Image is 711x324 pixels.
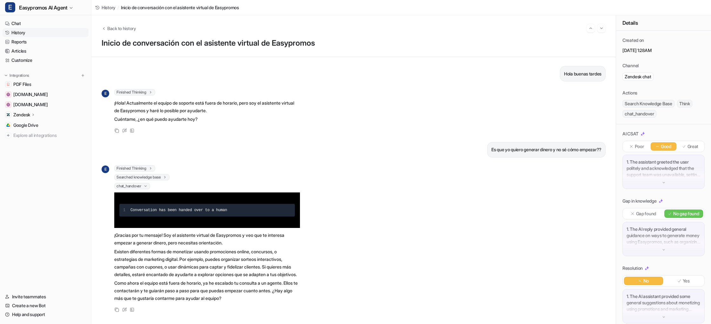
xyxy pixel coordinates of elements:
img: Zendesk [6,113,10,117]
img: www.easypromosapp.com [6,93,10,96]
a: easypromos-apiref.redoc.ly[DOMAIN_NAME] [3,100,89,109]
button: Go to previous session [587,24,595,32]
a: PDF FilesPDF Files [3,80,89,89]
span: Search Knowledge Base [622,100,674,107]
button: Integrations [3,72,31,79]
span: Google Drive [13,122,38,128]
p: Resolution [622,265,643,271]
img: PDF Files [6,82,10,86]
p: Gap in knowledge [622,198,657,204]
p: Actions [622,90,637,96]
span: Think [677,100,692,107]
span: Conversation has been handed over to a human [130,208,227,212]
img: expand menu [4,73,8,78]
span: [DOMAIN_NAME] [13,101,48,108]
img: explore all integrations [5,132,11,139]
p: Zendesk [13,112,30,118]
img: down-arrow [661,248,666,252]
a: Reports [3,37,89,46]
p: Poor [635,143,644,150]
img: Next session [599,25,604,31]
p: Integrations [10,73,29,78]
span: [DOMAIN_NAME] [13,91,48,98]
p: 1. The assistant greeted the user politely and acknowledged that the support team was unavailable... [627,159,701,178]
div: Details [616,15,711,31]
p: No [643,278,649,284]
p: Good [661,143,671,150]
p: ¡Gracias por tu mensaje! Soy el asistente virtual de Easypromos y veo que te interesa empezar a g... [114,231,300,247]
a: Articles [3,47,89,55]
a: Invite teammates [3,292,89,301]
span: E [102,90,109,97]
p: Como ahora el equipo está fuera de horario, ya he escalado tu consulta a un agente. Ellos te cont... [114,279,300,302]
p: Created on [622,37,644,43]
a: www.easypromosapp.com[DOMAIN_NAME] [3,90,89,99]
a: History [95,4,116,11]
img: down-arrow [661,180,666,185]
span: Finished Thinking [114,165,155,172]
a: Explore all integrations [3,131,89,140]
h1: Inicio de conversación con el asistente virtual de Easypromos [102,39,606,48]
p: Gap found [636,211,656,217]
p: Hola buenas tardes [564,70,601,78]
span: / [117,4,119,11]
div: 1 [123,206,125,214]
p: Channel [622,62,639,69]
span: E [102,165,109,173]
p: ¡Hola! Actualmente el equipo de soporte está fuera de horario, pero soy el asistente virtual de E... [114,99,300,114]
a: Create a new Bot [3,301,89,310]
p: [DATE] 1:28AM [622,47,705,54]
img: easypromos-apiref.redoc.ly [6,103,10,107]
p: Yes [683,278,690,284]
a: Google DriveGoogle Drive [3,121,89,130]
span: Easypromos AI Agent [19,3,67,12]
span: chat_handover [114,183,150,189]
p: Cuéntame, ¿en qué puedo ayudarte hoy? [114,115,300,123]
a: Chat [3,19,89,28]
span: Explore all integrations [13,130,86,140]
a: History [3,28,89,37]
img: Google Drive [6,123,10,127]
span: E [5,2,15,12]
img: down-arrow [661,315,666,319]
button: Back to history [102,25,136,32]
p: No gap found [673,211,699,217]
p: Existen diferentes formas de monetizar usando promociones online, concursos, o estrategias de mar... [114,248,300,278]
span: Searched knowledge base [114,174,169,180]
a: Customize [3,56,89,65]
span: Back to history [107,25,136,32]
span: PDF Files [13,81,31,87]
p: 1. The AI assistant provided some general suggestions about monetizing using promotions and marke... [627,293,701,312]
p: 1. The AI reply provided general guidance on ways to generate money using Easypromos, such as org... [627,226,701,245]
button: Go to next session [597,24,606,32]
span: Finished Thinking [114,89,155,95]
span: chat_handover [622,110,656,118]
span: Inicio de conversación con el asistente virtual de Easypromos [121,4,239,11]
p: Great [688,143,699,150]
p: Zendesk chat [625,74,651,80]
p: Es que yo quiero generar dinero y no sé cómo empezar?? [491,146,601,153]
img: menu_add.svg [81,73,85,78]
img: Previous session [588,25,593,31]
a: Help and support [3,310,89,319]
span: History [102,4,116,11]
p: AI CSAT [622,131,639,137]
